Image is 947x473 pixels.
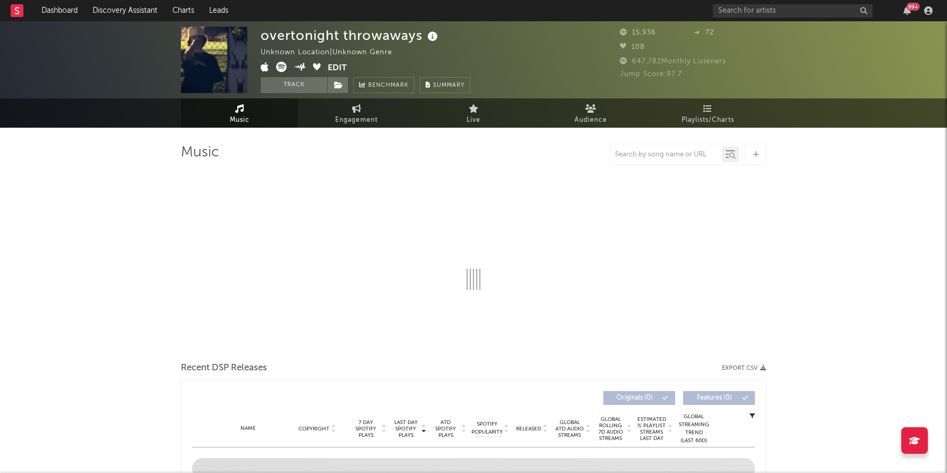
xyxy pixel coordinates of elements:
[261,77,327,93] button: Track
[682,114,734,127] span: Playlists/Charts
[353,77,414,93] a: Benchmark
[637,416,666,442] span: Estimated % Playlist Streams Last Day
[471,420,503,436] span: Spotify Popularity
[261,27,441,44] div: overtonight throwaways
[620,44,645,51] span: 108
[415,98,532,128] a: Live
[213,425,283,433] div: Name
[467,114,480,127] span: Live
[683,391,755,405] button: Features(0)
[620,29,656,36] span: 15,936
[298,426,329,432] span: Copyright
[181,362,267,375] span: Recent DSP Releases
[610,395,659,401] span: Originals ( 0 )
[335,114,378,127] span: Engagement
[328,62,347,75] button: Edit
[368,79,409,92] span: Benchmark
[392,419,420,438] span: Last Day Spotify Plays
[690,395,739,401] span: Features ( 0 )
[610,151,722,159] input: Search by song name or URL
[620,71,682,78] span: Jump Score: 97.7
[693,29,714,36] span: 72
[230,114,250,127] span: Music
[620,58,726,65] span: 647,782 Monthly Listeners
[532,98,649,128] a: Audience
[298,98,415,128] a: Engagement
[431,419,460,438] span: ATD Spotify Plays
[516,426,541,432] span: Released
[713,4,873,18] input: Search for artists
[907,3,920,11] div: 99 +
[420,77,470,93] button: Summary
[555,419,584,438] span: Global ATD Audio Streams
[596,416,625,442] span: Global Rolling 7D Audio Streams
[649,98,766,128] a: Playlists/Charts
[603,391,675,405] button: Originals(0)
[433,82,464,88] span: Summary
[181,98,298,128] a: Music
[575,114,607,127] span: Audience
[261,46,404,59] div: Unknown Location | Unknown Genre
[352,419,380,438] span: 7 Day Spotify Plays
[722,365,766,371] button: Export CSV
[903,6,911,15] button: 99+
[678,413,710,445] div: Global Streaming Trend (Last 60D)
